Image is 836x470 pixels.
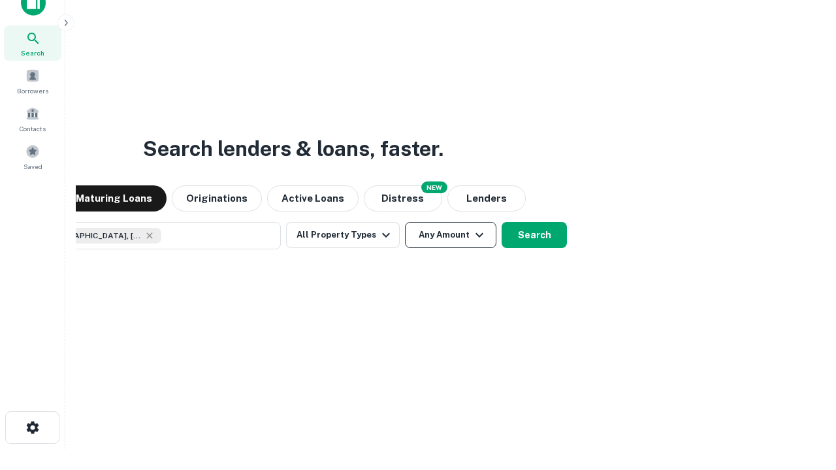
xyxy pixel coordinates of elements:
a: Borrowers [4,63,61,99]
button: Search distressed loans with lien and other non-mortgage details. [364,185,442,211]
span: Saved [24,161,42,172]
h3: Search lenders & loans, faster. [143,133,443,164]
span: Search [21,48,44,58]
button: [GEOGRAPHIC_DATA], [GEOGRAPHIC_DATA], [GEOGRAPHIC_DATA] [20,222,281,249]
a: Contacts [4,101,61,136]
button: All Property Types [286,222,400,248]
button: Lenders [447,185,526,211]
span: Borrowers [17,86,48,96]
button: Active Loans [267,185,359,211]
button: Maturing Loans [61,185,167,211]
a: Search [4,25,61,61]
a: Saved [4,139,61,174]
span: [GEOGRAPHIC_DATA], [GEOGRAPHIC_DATA], [GEOGRAPHIC_DATA] [44,230,142,242]
iframe: Chat Widget [771,366,836,428]
div: NEW [421,181,447,193]
span: Contacts [20,123,46,134]
button: Any Amount [405,222,496,248]
button: Search [502,222,567,248]
button: Originations [172,185,262,211]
